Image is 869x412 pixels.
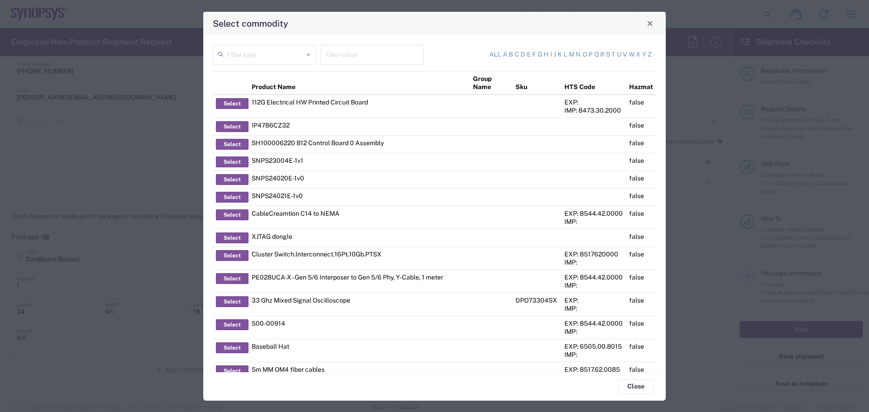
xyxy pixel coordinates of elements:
[626,246,656,270] td: false
[626,135,656,153] td: false
[489,50,501,59] a: All
[561,71,626,95] th: HTS Code
[564,296,623,304] div: EXP:
[564,365,623,374] div: EXP: 8517.62.0085
[248,71,470,95] th: Product Name
[564,319,623,327] div: EXP: 8544.42.0000
[594,50,599,59] a: q
[470,71,512,95] th: Group Name
[248,170,470,188] td: SNPS24020E-1v0
[538,50,542,59] a: g
[216,232,248,243] button: Select
[248,339,470,362] td: Baseball Hat
[544,50,549,59] a: h
[248,316,470,339] td: 500-00914
[564,273,623,281] div: EXP: 8544.42.0000
[618,379,654,394] button: Close
[588,50,592,59] a: p
[515,50,519,59] a: c
[611,50,615,59] a: t
[564,327,623,336] div: IMP:
[564,281,623,289] div: IMP:
[626,95,656,118] td: false
[216,342,248,353] button: Select
[564,350,623,359] div: IMP:
[642,50,646,59] a: y
[248,362,470,385] td: 5m MM OM4 fiber cables
[626,153,656,170] td: false
[626,118,656,135] td: false
[216,296,248,307] button: Select
[626,339,656,362] td: false
[564,304,623,313] div: IMP:
[527,50,531,59] a: e
[564,342,623,350] div: EXP: 6505.00.8015
[564,106,623,114] div: IMP: 8473.30.2000
[600,50,604,59] a: r
[564,98,623,106] div: EXP:
[216,139,248,150] button: Select
[606,50,610,59] a: s
[248,293,470,316] td: 33 Ghz Mixed Signal Oscilloscope
[648,50,652,59] a: z
[636,50,640,59] a: x
[216,250,248,261] button: Select
[564,258,623,266] div: IMP:
[532,50,536,59] a: f
[216,121,248,132] button: Select
[644,17,656,30] button: Close
[576,50,581,59] a: n
[248,246,470,270] td: Cluster Switch.lnterconnect.16Pt.10Gb.PTSX
[626,170,656,188] td: false
[512,71,561,95] th: Sku
[626,206,656,229] td: false
[248,270,470,293] td: PE028UCA-X - Gen 5/6 Interposer to Gen 5/6 Phy, Y-Cable, 1 meter
[564,209,623,218] div: EXP: 8544.42.0000
[554,50,556,59] a: j
[550,50,552,59] a: i
[216,174,248,185] button: Select
[248,95,470,118] td: 112G Electrical HW Printed Circuit Board
[583,50,587,59] a: o
[248,229,470,246] td: XJTAG dongle
[564,250,623,258] div: EXP: 8517620000
[626,71,656,95] th: Hazmat
[216,209,248,220] button: Select
[564,218,623,226] div: IMP:
[248,206,470,229] td: CableCreamtion C14 to NEMA
[216,365,248,376] button: Select
[216,319,248,330] button: Select
[629,50,635,59] a: w
[216,156,248,167] button: Select
[569,50,574,59] a: m
[563,50,567,59] a: l
[248,118,470,135] td: IP4786CZ32
[509,50,513,59] a: b
[617,50,621,59] a: u
[623,50,627,59] a: v
[626,316,656,339] td: false
[626,362,656,385] td: false
[216,192,248,203] button: Select
[503,50,507,59] a: a
[248,135,470,153] td: SH100006220 B12 Control Board 0 Assembly
[248,188,470,206] td: SNPS24021E-1v0
[558,50,562,59] a: k
[626,229,656,246] td: false
[626,270,656,293] td: false
[512,293,561,316] td: DPO73304SX
[520,50,525,59] a: d
[216,273,248,284] button: Select
[248,153,470,170] td: SNPS23004E-1v1
[626,293,656,316] td: false
[216,98,248,109] button: Select
[626,188,656,206] td: false
[213,17,288,30] h4: Select commodity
